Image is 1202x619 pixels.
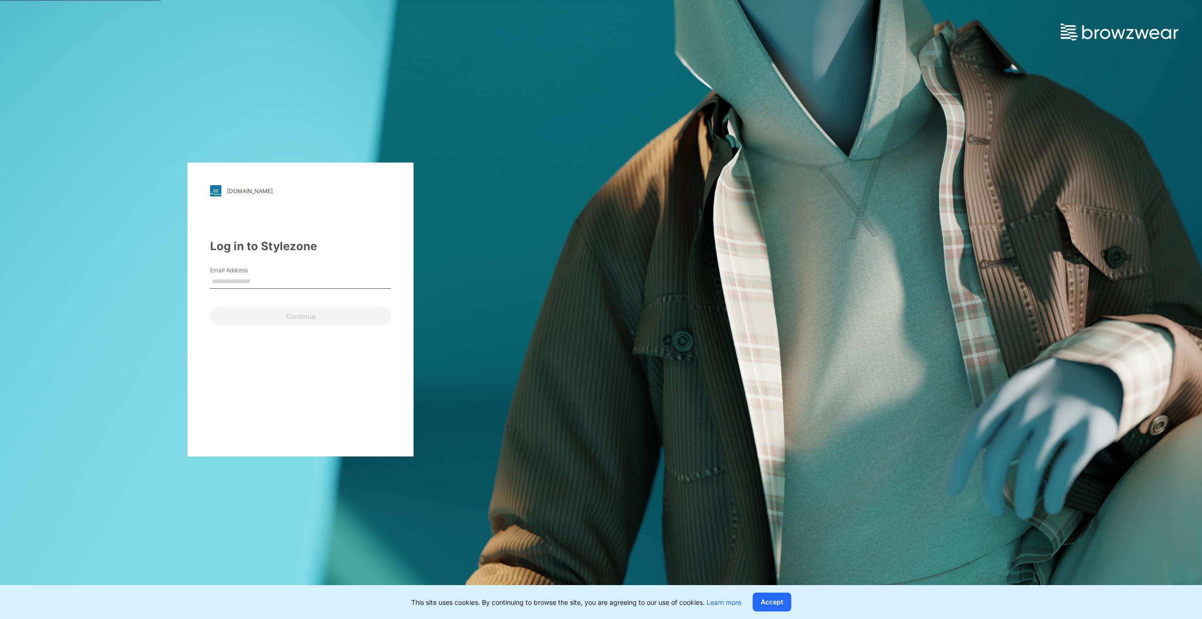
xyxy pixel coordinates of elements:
div: Log in to Stylezone [210,238,391,255]
button: Accept [753,593,791,611]
div: [DOMAIN_NAME] [227,187,273,195]
a: Learn more [707,598,741,606]
label: Email Address [210,266,276,275]
a: [DOMAIN_NAME] [210,185,391,196]
img: svg+xml;base64,PHN2ZyB3aWR0aD0iMjgiIGhlaWdodD0iMjgiIHZpZXdCb3g9IjAgMCAyOCAyOCIgZmlsbD0ibm9uZSIgeG... [210,185,221,196]
p: This site uses cookies. By continuing to browse the site, you are agreeing to our use of cookies. [411,597,741,607]
img: browzwear-logo.73288ffb.svg [1061,24,1178,41]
